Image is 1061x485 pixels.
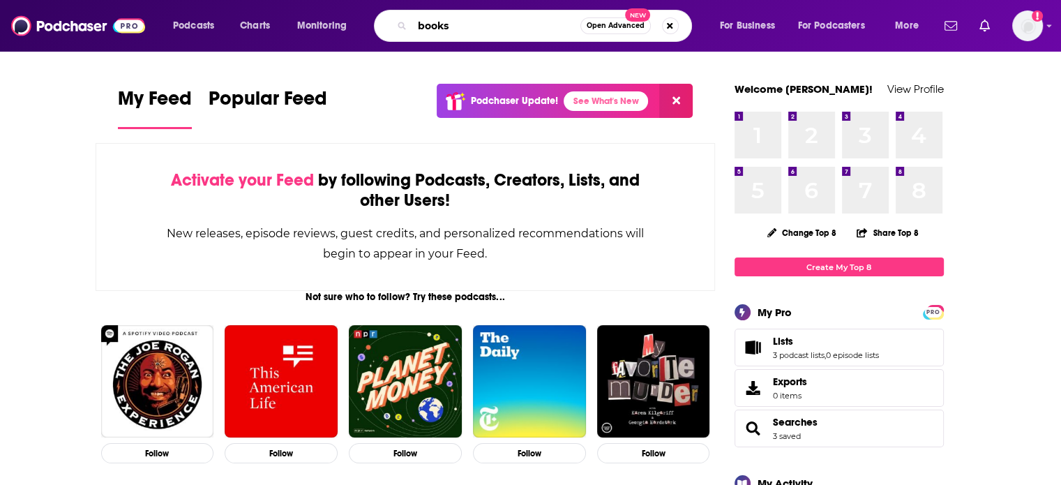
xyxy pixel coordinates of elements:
input: Search podcasts, credits, & more... [412,15,580,37]
div: New releases, episode reviews, guest credits, and personalized recommendations will begin to appe... [166,223,645,264]
a: Show notifications dropdown [974,14,995,38]
a: 3 podcast lists [773,350,825,360]
span: Activate your Feed [171,170,314,191]
a: Create My Top 8 [735,258,944,276]
a: See What's New [564,91,648,111]
button: Follow [101,443,214,463]
button: Follow [225,443,338,463]
button: open menu [789,15,885,37]
button: open menu [885,15,936,37]
a: Exports [735,369,944,407]
span: My Feed [118,87,192,119]
img: This American Life [225,325,338,438]
div: by following Podcasts, Creators, Lists, and other Users! [166,170,645,211]
img: Podchaser - Follow, Share and Rate Podcasts [11,13,145,39]
a: View Profile [887,82,944,96]
span: Exports [739,378,767,398]
a: Lists [773,335,879,348]
a: Popular Feed [209,87,327,129]
a: Searches [773,416,818,428]
div: Not sure who to follow? Try these podcasts... [96,291,716,303]
svg: Add a profile image [1032,10,1043,22]
span: Monitoring [297,16,347,36]
button: Show profile menu [1012,10,1043,41]
button: open menu [287,15,365,37]
img: User Profile [1012,10,1043,41]
span: Logged in as LaurenCarrane [1012,10,1043,41]
a: PRO [925,306,942,317]
img: The Joe Rogan Experience [101,325,214,438]
button: Follow [473,443,586,463]
span: For Podcasters [798,16,865,36]
a: 3 saved [773,431,801,441]
a: Searches [739,419,767,438]
span: New [625,8,650,22]
a: 0 episode lists [826,350,879,360]
span: Lists [773,335,793,348]
span: , [825,350,826,360]
span: Lists [735,329,944,366]
span: Searches [735,410,944,447]
a: Lists [739,338,767,357]
img: The Daily [473,325,586,438]
img: My Favorite Murder with Karen Kilgariff and Georgia Hardstark [597,325,710,438]
span: PRO [925,307,942,318]
span: 0 items [773,391,807,401]
div: Search podcasts, credits, & more... [387,10,705,42]
a: Welcome [PERSON_NAME]! [735,82,873,96]
button: open menu [710,15,792,37]
span: Open Advanced [587,22,645,29]
div: My Pro [758,306,792,319]
p: Podchaser Update! [471,95,558,107]
a: Charts [231,15,278,37]
span: For Business [720,16,775,36]
span: Popular Feed [209,87,327,119]
button: Follow [597,443,710,463]
button: Change Top 8 [759,224,845,241]
span: Exports [773,375,807,388]
button: open menu [163,15,232,37]
img: Planet Money [349,325,462,438]
button: Open AdvancedNew [580,17,651,34]
a: My Feed [118,87,192,129]
button: Follow [349,443,462,463]
span: Charts [240,16,270,36]
a: Show notifications dropdown [939,14,963,38]
span: Podcasts [173,16,214,36]
span: More [895,16,919,36]
button: Share Top 8 [856,219,919,246]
